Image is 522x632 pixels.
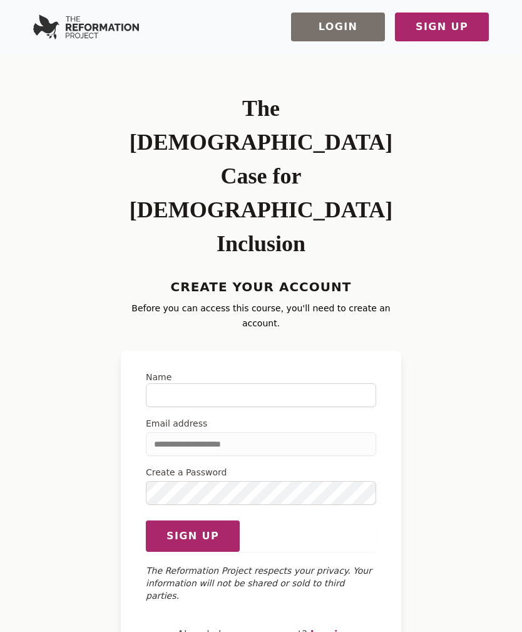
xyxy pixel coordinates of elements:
[121,91,401,261] h1: The [DEMOGRAPHIC_DATA] Case for [DEMOGRAPHIC_DATA] Inclusion
[146,417,376,430] label: Email address
[416,19,468,34] span: Sign Up
[146,520,240,552] button: Sign up
[166,529,219,544] span: Sign up
[146,466,376,479] label: Create a Password
[319,19,358,34] span: Login
[146,564,376,602] div: The Reformation Project respects your privacy. Your information will not be shared or sold to thi...
[121,276,401,298] h4: Create Your Account
[33,14,139,39] img: Serverless SaaS Boilerplate
[291,13,385,41] button: Login
[395,13,489,41] button: Sign Up
[146,371,376,383] label: Name
[131,303,390,328] span: Before you can access this course, you'll need to create an account.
